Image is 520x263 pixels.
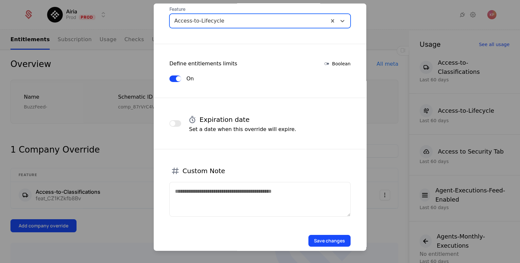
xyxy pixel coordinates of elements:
[189,125,296,133] p: Set a date when this override will expire.
[308,235,351,246] button: Save changes
[199,115,250,124] h4: Expiration date
[332,60,351,67] span: Boolean
[169,6,351,12] span: Feature
[169,59,237,67] div: Define entitlements limits
[186,75,194,82] label: On
[182,166,225,175] h4: Custom Note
